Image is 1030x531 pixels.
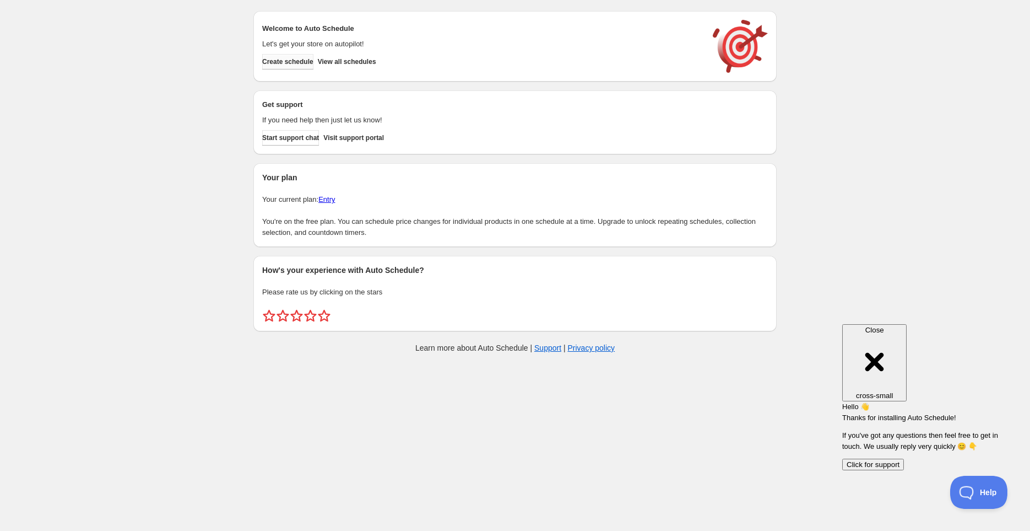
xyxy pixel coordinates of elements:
p: Your current plan: [262,194,768,205]
p: Let's get your store on autopilot! [262,39,702,50]
span: Create schedule [262,57,313,66]
span: View all schedules [318,57,376,66]
h2: Welcome to Auto Schedule [262,23,702,34]
iframe: Help Scout Beacon - Open [950,476,1008,509]
h2: Get support [262,99,702,110]
iframe: Help Scout Beacon - Messages and Notifications [837,313,1014,476]
span: Start support chat [262,133,319,142]
p: Please rate us by clicking on the stars [262,287,768,298]
button: View all schedules [318,54,376,69]
a: Start support chat [262,130,319,146]
a: Entry [318,195,335,203]
p: Learn more about Auto Schedule | | [415,342,615,353]
h2: How's your experience with Auto Schedule? [262,265,768,276]
p: You're on the free plan. You can schedule price changes for individual products in one schedule a... [262,216,768,238]
a: Privacy policy [568,344,615,352]
p: If you need help then just let us know! [262,115,702,126]
button: Create schedule [262,54,313,69]
a: Support [534,344,561,352]
h2: Your plan [262,172,768,183]
a: Visit support portal [323,130,384,146]
span: Visit support portal [323,133,384,142]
